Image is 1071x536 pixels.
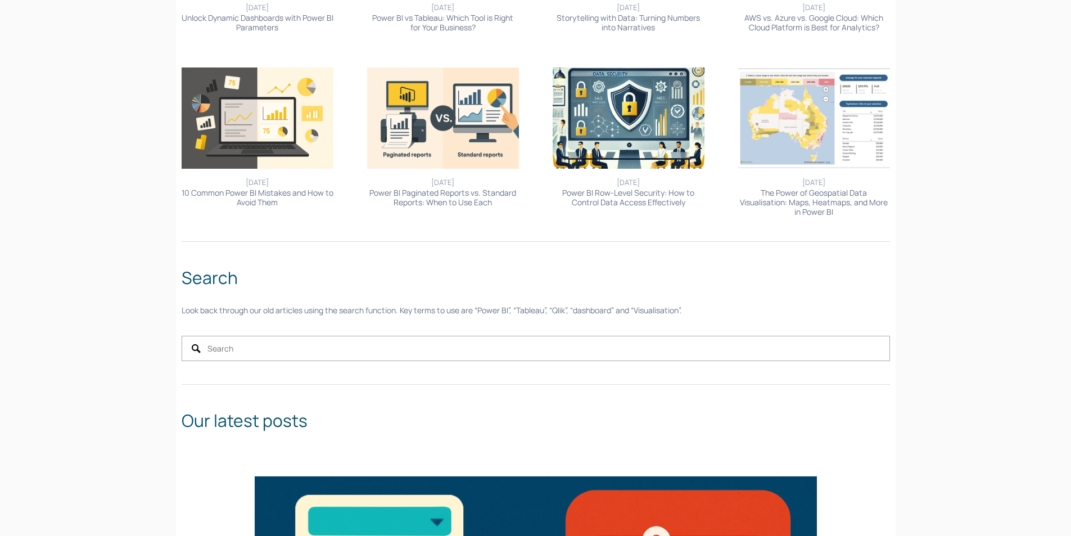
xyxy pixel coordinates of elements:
[182,265,890,290] h2: Search
[431,177,454,187] time: [DATE]
[367,67,519,169] img: Power BI Paginated Reports vs. Standard Reports: When to Use Each
[617,2,640,12] time: [DATE]
[182,67,333,169] img: 10 Common Power BI Mistakes and How to Avoid Them
[182,336,890,361] input: Search
[182,408,890,433] h2: Our latest posts
[369,187,516,208] a: Power BI Paginated Reports vs. Standard Reports: When to Use Each
[802,2,825,12] time: [DATE]
[182,187,333,208] a: 10 Common Power BI Mistakes and How to Avoid Them
[246,2,269,12] time: [DATE]
[562,187,694,208] a: Power BI Row-Level Security: How to Control Data Access Effectively
[738,67,890,169] img: The Power of Geospatial Data Visualisation: Maps, Heatmaps, and More in Power BI
[553,67,704,169] img: Power BI Row-Level Security: How to Control Data Access Effectively
[246,177,269,187] time: [DATE]
[182,304,890,317] p: Look back through our old articles using the search function. Key terms to use are “Power BI”, “T...
[744,12,883,33] a: AWS vs. Azure vs. Google Cloud: Which Cloud Platform is Best for Analytics?
[802,177,825,187] time: [DATE]
[182,12,333,33] a: Unlock Dynamic Dashboards with Power BI Parameters
[431,2,454,12] time: [DATE]
[372,12,513,33] a: Power BI vs Tableau: Which Tool is Right for Your Business?
[617,177,640,187] time: [DATE]
[740,187,888,217] a: The Power of Geospatial Data Visualisation: Maps, Heatmaps, and More in Power BI
[557,12,700,33] a: Storytelling with Data: Turning Numbers into Narratives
